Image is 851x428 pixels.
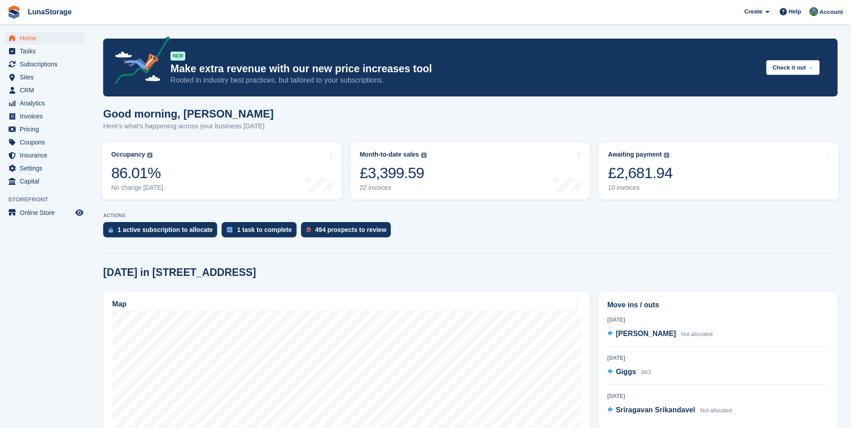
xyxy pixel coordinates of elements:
p: ACTIONS [103,213,838,218]
a: menu [4,32,85,44]
a: 1 task to complete [222,222,301,242]
div: No change [DATE] [111,184,163,192]
div: NEW [170,52,185,61]
span: Analytics [20,97,74,109]
a: Occupancy 86.01% No change [DATE] [102,143,342,200]
span: Invoices [20,110,74,122]
div: [DATE] [607,354,829,362]
div: [DATE] [607,392,829,400]
p: Rooted in industry best practices, but tailored to your subscriptions. [170,75,759,85]
span: Storefront [8,195,89,204]
h1: Good morning, [PERSON_NAME] [103,108,274,120]
span: Giggs [616,368,636,376]
div: 86.01% [111,164,163,182]
div: Month-to-date sales [360,151,419,158]
span: Online Store [20,206,74,219]
img: Cathal Vaughan [809,7,818,16]
a: menu [4,123,85,135]
a: menu [4,45,85,57]
img: icon-info-grey-7440780725fd019a000dd9b08b2336e03edf1995a4989e88bcd33f0948082b44.svg [421,153,427,158]
span: Subscriptions [20,58,74,70]
span: Pricing [20,123,74,135]
a: menu [4,84,85,96]
a: Month-to-date sales £3,399.59 22 invoices [351,143,590,200]
img: prospect-51fa495bee0391a8d652442698ab0144808aea92771e9ea1ae160a38d050c398.svg [306,227,311,232]
h2: [DATE] in [STREET_ADDRESS] [103,266,256,279]
span: Home [20,32,74,44]
div: 10 invoices [608,184,672,192]
span: Create [744,7,762,16]
a: menu [4,136,85,148]
img: stora-icon-8386f47178a22dfd0bd8f6a31ec36ba5ce8667c1dd55bd0f319d3a0aa187defe.svg [7,5,21,19]
img: price-adjustments-announcement-icon-8257ccfd72463d97f412b2fc003d46551f7dbcb40ab6d574587a9cd5c0d94... [107,36,170,87]
div: £2,681.94 [608,164,672,182]
a: menu [4,206,85,219]
span: [PERSON_NAME] [616,330,676,337]
button: Check it out → [766,60,820,75]
a: menu [4,162,85,175]
div: 22 invoices [360,184,427,192]
a: LunaStorage [24,4,75,19]
div: [DATE] [607,316,829,324]
div: 494 prospects to review [315,226,387,233]
p: Here's what's happening across your business [DATE] [103,121,274,131]
span: Settings [20,162,74,175]
img: icon-info-grey-7440780725fd019a000dd9b08b2336e03edf1995a4989e88bcd33f0948082b44.svg [147,153,153,158]
a: 494 prospects to review [301,222,396,242]
span: Sites [20,71,74,83]
a: menu [4,110,85,122]
p: Make extra revenue with our new price increases tool [170,62,759,75]
h2: Move ins / outs [607,300,829,310]
div: 1 task to complete [237,226,292,233]
a: menu [4,97,85,109]
a: menu [4,149,85,162]
span: Not allocated [700,407,732,414]
span: CRM [20,84,74,96]
span: Help [789,7,801,16]
span: Coupons [20,136,74,148]
img: active_subscription_to_allocate_icon-d502201f5373d7db506a760aba3b589e785aa758c864c3986d89f69b8ff3... [109,227,113,233]
h2: Map [112,300,127,308]
a: 1 active subscription to allocate [103,222,222,242]
span: B63 [641,369,650,376]
a: [PERSON_NAME] Not allocated [607,328,713,340]
a: Preview store [74,207,85,218]
span: Tasks [20,45,74,57]
a: menu [4,58,85,70]
span: Account [820,8,843,17]
a: Giggs B63 [607,367,651,378]
img: task-75834270c22a3079a89374b754ae025e5fb1db73e45f91037f5363f120a921f8.svg [227,227,232,232]
div: Awaiting payment [608,151,662,158]
span: Capital [20,175,74,188]
a: menu [4,71,85,83]
div: £3,399.59 [360,164,427,182]
span: Insurance [20,149,74,162]
div: Occupancy [111,151,145,158]
div: 1 active subscription to allocate [118,226,213,233]
a: Awaiting payment £2,681.94 10 invoices [599,143,838,200]
span: Not allocated [681,331,712,337]
span: Sriragavan Srikandavel [616,406,695,414]
img: icon-info-grey-7440780725fd019a000dd9b08b2336e03edf1995a4989e88bcd33f0948082b44.svg [664,153,669,158]
a: Sriragavan Srikandavel Not allocated [607,405,732,416]
a: menu [4,175,85,188]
